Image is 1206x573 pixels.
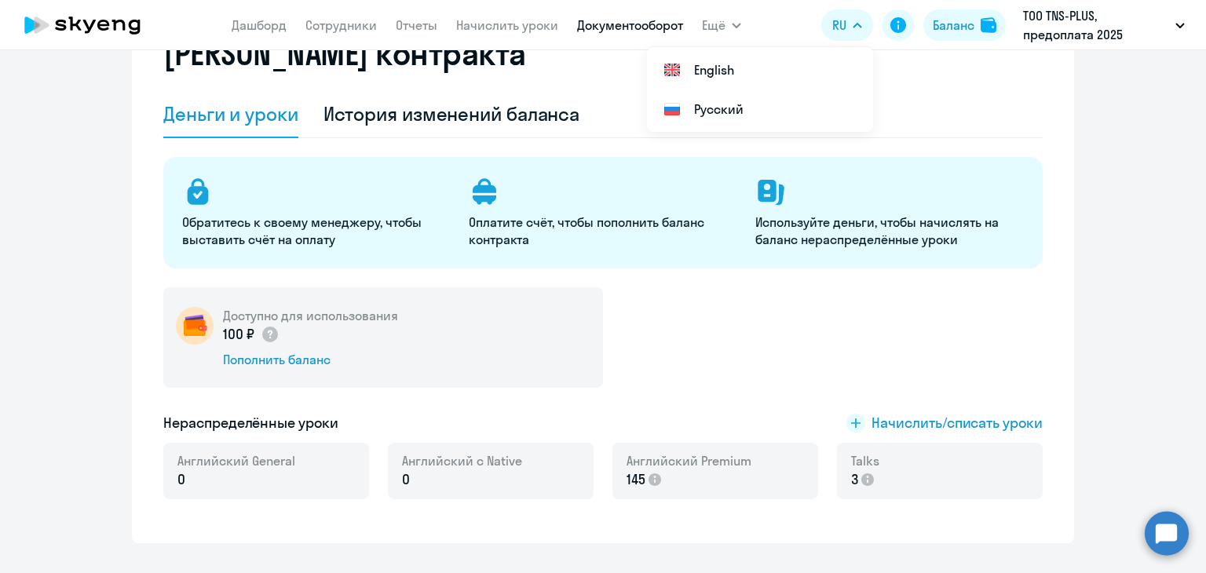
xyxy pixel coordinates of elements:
h5: Доступно для использования [223,307,398,324]
button: RU [821,9,873,41]
img: Русский [663,100,682,119]
button: Ещё [702,9,741,41]
span: Начислить/списать уроки [872,413,1043,433]
img: English [663,60,682,79]
p: ТОО TNS-PLUS, предоплата 2025 [1023,6,1169,44]
div: Деньги и уроки [163,101,298,126]
a: Отчеты [396,17,437,33]
div: Пополнить баланс [223,351,398,368]
button: Балансbalance [923,9,1006,41]
span: 0 [177,469,185,490]
span: Английский с Native [402,452,522,469]
p: Оплатите счёт, чтобы пополнить баланс контракта [469,214,736,248]
h2: [PERSON_NAME] контракта [163,35,526,72]
h5: Нераспределённые уроки [163,413,338,433]
p: Используйте деньги, чтобы начислять на баланс нераспределённые уроки [755,214,1023,248]
span: Английский General [177,452,295,469]
span: Talks [851,452,879,469]
a: Сотрудники [305,17,377,33]
span: Английский Premium [627,452,751,469]
span: Ещё [702,16,725,35]
span: 145 [627,469,645,490]
div: История изменений баланса [323,101,580,126]
p: Обратитесь к своему менеджеру, чтобы выставить счёт на оплату [182,214,450,248]
span: 3 [851,469,858,490]
span: 0 [402,469,410,490]
p: 100 ₽ [223,324,280,345]
img: wallet-circle.png [176,307,214,345]
a: Начислить уроки [456,17,558,33]
button: ТОО TNS-PLUS, предоплата 2025 [1015,6,1193,44]
a: Документооборот [577,17,683,33]
a: Дашборд [232,17,287,33]
span: RU [832,16,846,35]
img: balance [981,17,996,33]
ul: Ещё [647,47,873,132]
div: Баланс [933,16,974,35]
